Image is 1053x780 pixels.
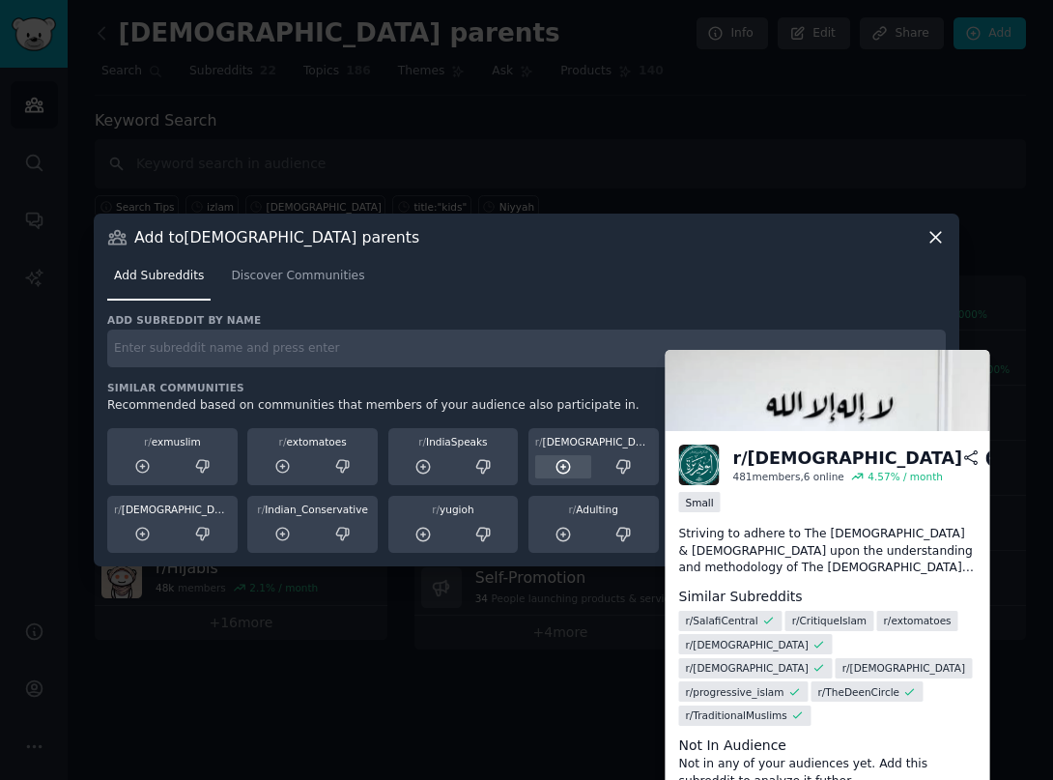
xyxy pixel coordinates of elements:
dt: Similar Subreddits [679,587,977,607]
img: MuslimSunnah [679,445,720,485]
span: Discover Communities [231,268,364,285]
span: r/ TraditionalMuslims [686,708,787,722]
div: Adulting [535,503,652,516]
a: Discover Communities [224,261,371,301]
span: r/ [279,436,287,448]
span: Add Subreddits [114,268,204,285]
span: r/ [114,504,122,515]
div: yugioh [395,503,512,516]
span: r/ [535,436,543,448]
img: MuslimSunnah [666,350,990,431]
div: Small [679,492,721,512]
span: r/ [DEMOGRAPHIC_DATA] [686,638,809,651]
div: 4.57 % / month [868,470,943,483]
span: r/ progressive_islam [686,685,784,699]
span: r/ [DEMOGRAPHIC_DATA] [686,661,809,675]
div: exmuslim [114,435,231,448]
div: extomatoes [254,435,371,448]
input: Enter subreddit name and press enter [107,330,946,367]
span: r/ [432,504,440,515]
div: Indian_Conservative [254,503,371,516]
span: r/ [257,504,265,515]
div: [DEMOGRAPHIC_DATA] [535,435,652,448]
span: r/ CritiqueIslam [792,614,867,627]
span: r/ [DEMOGRAPHIC_DATA] [842,661,965,675]
span: r/ extomatoes [884,614,952,627]
span: r/ [144,436,152,448]
div: [DEMOGRAPHIC_DATA] [114,503,231,516]
h3: Add subreddit by name [107,313,946,327]
dt: Not In Audience [679,736,977,756]
span: r/ SalafiCentral [686,614,758,627]
a: Add Subreddits [107,261,211,301]
div: Recommended based on communities that members of your audience also participate in. [107,397,946,415]
div: IndiaSpeaks [395,435,512,448]
span: r/ [418,436,426,448]
span: r/ [568,504,576,515]
h3: Similar Communities [107,381,946,394]
div: 481 members, 6 online [733,470,844,483]
p: Striving to adhere to The [DEMOGRAPHIC_DATA] & [DEMOGRAPHIC_DATA] upon the understanding and meth... [679,526,977,577]
div: r/ [DEMOGRAPHIC_DATA] [733,447,963,471]
h3: Add to [DEMOGRAPHIC_DATA] parents [134,227,419,247]
span: r/ TheDeenCircle [818,685,900,699]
